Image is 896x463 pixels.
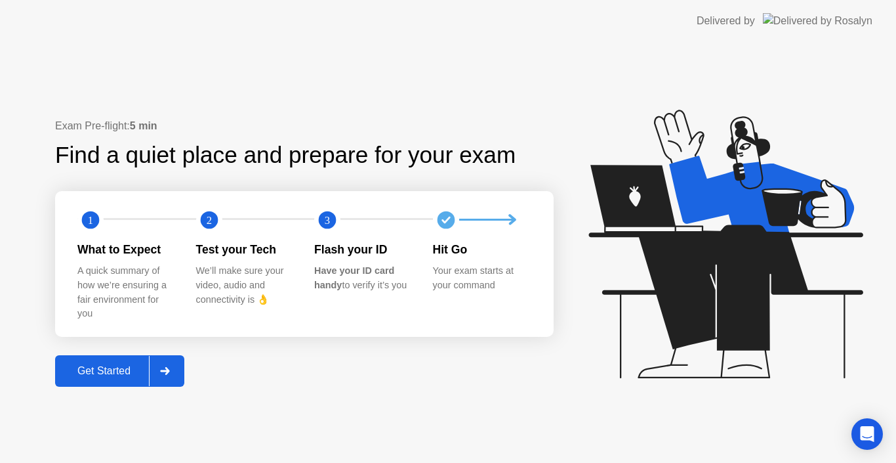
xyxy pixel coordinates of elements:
div: Flash your ID [314,241,412,258]
img: Delivered by Rosalyn [763,13,872,28]
b: 5 min [130,120,157,131]
div: Delivered by [697,13,755,29]
div: What to Expect [77,241,175,258]
button: Get Started [55,355,184,387]
b: Have your ID card handy [314,265,394,290]
text: 2 [206,214,211,227]
div: Find a quiet place and prepare for your exam [55,138,518,173]
div: Hit Go [433,241,531,258]
div: Exam Pre-flight: [55,118,554,134]
div: to verify it’s you [314,264,412,292]
div: Your exam starts at your command [433,264,531,292]
text: 3 [325,214,330,227]
text: 1 [88,214,93,227]
div: Test your Tech [196,241,294,258]
div: Get Started [59,365,149,377]
div: A quick summary of how we’re ensuring a fair environment for you [77,264,175,320]
div: Open Intercom Messenger [851,418,883,450]
div: We’ll make sure your video, audio and connectivity is 👌 [196,264,294,307]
